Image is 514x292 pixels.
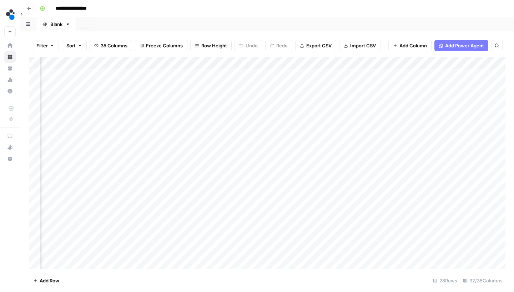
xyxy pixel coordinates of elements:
div: What's new? [5,142,15,153]
button: Row Height [190,40,232,51]
button: Redo [265,40,292,51]
button: Export CSV [295,40,336,51]
span: Undo [246,42,258,49]
button: Add Row [29,275,64,286]
button: Help + Support [4,153,16,165]
span: Add Power Agent [445,42,484,49]
button: 35 Columns [90,40,132,51]
a: AirOps Academy [4,130,16,142]
span: Export CSV [306,42,332,49]
a: Home [4,40,16,51]
a: Usage [4,74,16,85]
button: Sort [62,40,87,51]
span: Filter [36,42,48,49]
a: Settings [4,85,16,97]
span: Import CSV [350,42,376,49]
span: Freeze Columns [146,42,183,49]
a: Your Data [4,63,16,74]
span: 35 Columns [101,42,127,49]
button: Workspace: spot.ai [4,6,16,24]
span: Add Column [399,42,427,49]
div: 28 Rows [430,275,460,286]
div: Blank [50,21,62,28]
img: spot.ai Logo [4,8,17,21]
button: Add Power Agent [434,40,488,51]
button: Import CSV [339,40,381,51]
div: 32/35 Columns [460,275,505,286]
a: Blank [36,17,76,31]
button: What's new? [4,142,16,153]
button: Undo [235,40,262,51]
button: Freeze Columns [135,40,187,51]
a: Browse [4,51,16,63]
button: Filter [32,40,59,51]
span: Redo [276,42,288,49]
span: Add Row [40,277,59,284]
span: Sort [66,42,76,49]
span: Row Height [201,42,227,49]
button: Add Column [388,40,432,51]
